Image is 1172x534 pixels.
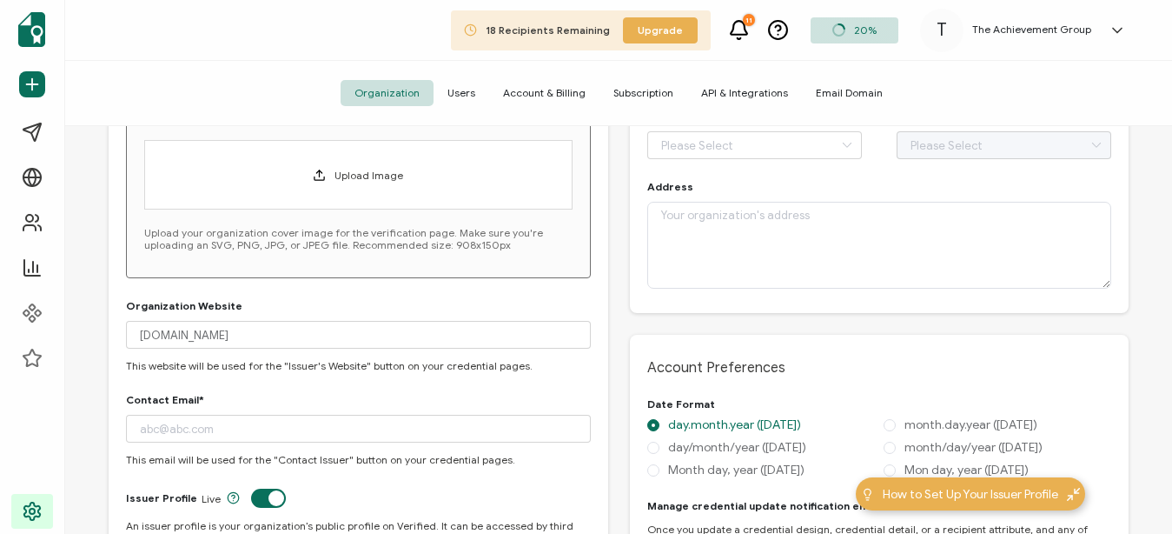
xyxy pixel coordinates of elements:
[896,440,1043,455] span: month/day/year ([DATE])
[18,12,45,47] img: sertifier-logomark-colored.svg
[687,80,802,106] span: API & Integrations
[659,440,806,455] span: day/month/year ([DATE])
[883,485,1058,504] span: How to Set Up Your Issuer Profile
[126,394,204,406] h2: Contact Email*
[937,17,947,43] span: T
[126,360,591,372] p: This website will be used for the "Issuer's Website" button on your credential pages.
[802,80,897,106] span: Email Domain
[202,492,221,505] span: Live
[126,492,197,504] h2: Issuer Profile
[897,131,1111,159] input: Please Select
[126,300,242,312] h2: Organization Website
[341,80,434,106] span: Organization
[659,463,805,477] span: Month day, year ([DATE])
[599,80,687,106] span: Subscription
[659,417,801,432] span: day.month.year ([DATE])
[647,500,886,512] h2: Manage credential update notification emails
[972,23,1091,36] h5: The Achievement Group
[434,80,489,106] span: Users
[126,321,591,349] input: Website
[489,80,599,106] span: Account & Billing
[144,227,573,251] p: Upload your organization cover image for the verification page. Make sure you're uploading an SVG...
[126,415,591,443] input: abc@abc.com
[854,23,877,37] span: 20%
[486,23,610,37] span: 18 Recipients Remaining
[647,181,693,193] h2: Address
[647,131,862,159] input: Please Select
[743,14,755,26] div: 11
[1085,451,1172,534] iframe: Chat Widget
[896,417,1037,432] span: month.day.year ([DATE])
[638,23,683,38] span: Upgrade
[126,454,591,466] p: This email will be used for the "Contact Issuer" button on your credential pages.
[647,359,1112,377] span: Account Preferences
[647,398,715,411] h2: Date Format
[334,169,403,182] span: Upload Image
[896,463,1029,477] span: Mon day, year ([DATE])
[1067,488,1080,501] img: minimize-icon.svg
